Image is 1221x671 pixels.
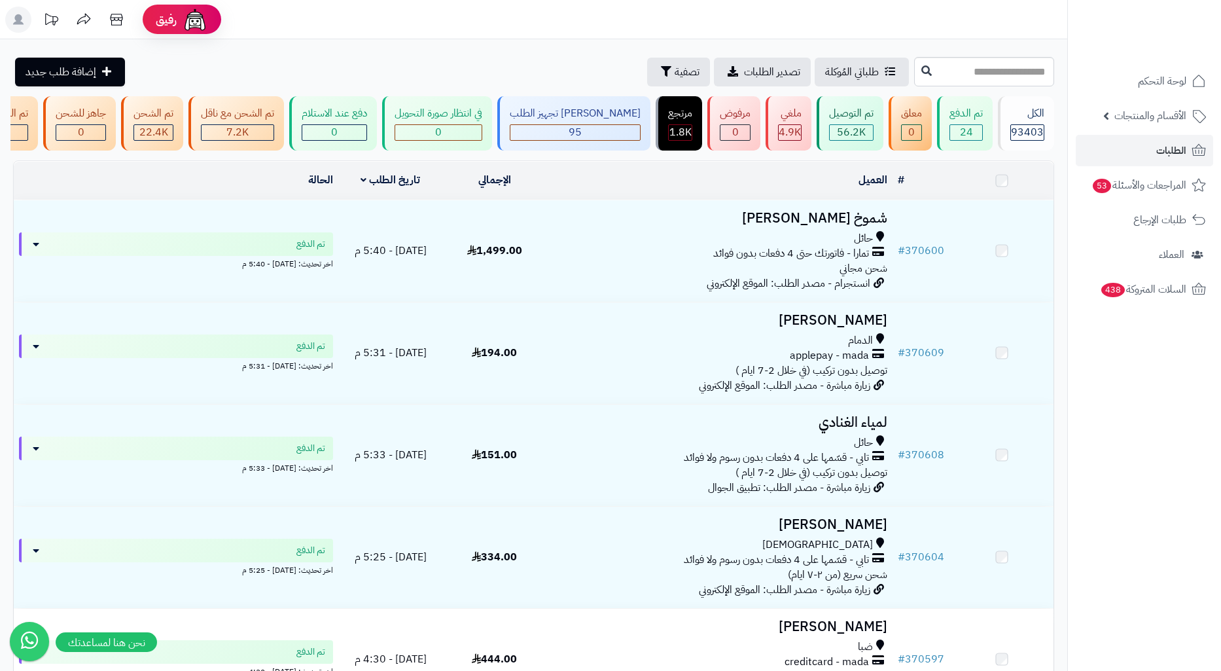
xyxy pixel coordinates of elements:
[779,125,801,140] div: 4939
[186,96,287,151] a: تم الشحن مع ناقل 7.2K
[1138,72,1186,90] span: لوحة التحكم
[296,544,325,557] span: تم الدفع
[1093,179,1111,193] span: 53
[355,447,427,463] span: [DATE] - 5:33 م
[705,96,763,151] a: مرفوض 0
[735,465,887,481] span: توصيل بدون تركيب (في خلال 2-7 ايام )
[732,124,739,140] span: 0
[355,549,427,565] span: [DATE] - 5:25 م
[902,125,921,140] div: 0
[202,125,274,140] div: 7223
[1091,176,1186,194] span: المراجعات والأسئلة
[495,96,653,151] a: [PERSON_NAME] تجهيز الطلب 95
[995,96,1057,151] a: الكل93403
[118,96,186,151] a: تم الشحن 22.4K
[788,567,887,583] span: شحن سريع (من ٢-٧ ايام)
[19,562,333,576] div: اخر تحديث: [DATE] - 5:25 م
[472,345,517,361] span: 194.00
[647,58,710,86] button: تصفية
[1159,245,1184,264] span: العملاء
[840,261,887,276] span: شحن مجاني
[898,345,944,361] a: #370609
[1076,170,1213,201] a: المراجعات والأسئلة53
[1156,141,1186,160] span: الطلبات
[714,58,811,86] a: تصدير الطلبات
[302,106,367,121] div: دفع عند الاستلام
[898,549,905,565] span: #
[355,651,427,667] span: [DATE] - 4:30 م
[296,442,325,455] span: تم الدفع
[552,415,887,430] h3: لمياء الغنادي
[653,96,705,151] a: مرتجع 1.8K
[1100,280,1186,299] span: السلات المتروكة
[908,124,915,140] span: 0
[837,124,866,140] span: 56.2K
[779,124,801,140] span: 4.9K
[763,96,814,151] a: ملغي 4.9K
[380,96,495,151] a: في انتظار صورة التحويل 0
[858,640,873,655] span: ضبا
[707,276,870,291] span: انستجرام - مصدر الطلب: الموقع الإلكتروني
[78,124,84,140] span: 0
[898,243,905,259] span: #
[296,238,325,251] span: تم الدفع
[854,231,873,246] span: حائل
[886,96,934,151] a: معلق 0
[949,106,983,121] div: تم الدفع
[901,106,922,121] div: معلق
[1132,33,1209,60] img: logo-2.png
[26,64,96,80] span: إضافة طلب جديد
[708,480,870,496] span: زيارة مباشرة - مصدر الطلب: تطبيق الجوال
[395,125,482,140] div: 0
[361,172,420,188] a: تاريخ الطلب
[472,447,517,463] span: 151.00
[1114,107,1186,125] span: الأقسام والمنتجات
[898,172,904,188] a: #
[858,172,887,188] a: العميل
[296,645,325,659] span: تم الدفع
[898,447,944,463] a: #370608
[355,243,427,259] span: [DATE] - 5:40 م
[156,12,177,27] span: رفيق
[302,125,366,140] div: 0
[56,125,105,140] div: 0
[472,549,517,565] span: 334.00
[684,553,869,568] span: تابي - قسّمها على 4 دفعات بدون رسوم ولا فوائد
[744,64,800,80] span: تصدير الطلبات
[898,345,905,361] span: #
[720,125,750,140] div: 0
[19,358,333,372] div: اخر تحديث: [DATE] - 5:31 م
[854,435,873,450] span: حائل
[510,106,641,121] div: [PERSON_NAME] تجهيز الطلب
[478,172,511,188] a: الإجمالي
[950,125,982,140] div: 24
[668,106,692,121] div: مرتجع
[1010,106,1044,121] div: الكل
[1011,124,1044,140] span: 93403
[898,651,944,667] a: #370597
[552,211,887,226] h3: شموخ [PERSON_NAME]
[735,363,887,378] span: توصيل بدون تركيب (في خلال 2-7 ايام )
[35,7,67,36] a: تحديثات المنصة
[435,124,442,140] span: 0
[814,96,886,151] a: تم التوصيل 56.2K
[960,124,973,140] span: 24
[182,7,208,33] img: ai-face.png
[898,243,944,259] a: #370600
[308,172,333,188] a: الحالة
[569,124,582,140] span: 95
[41,96,118,151] a: جاهز للشحن 0
[830,125,873,140] div: 56211
[669,125,692,140] div: 1784
[934,96,995,151] a: تم الدفع 24
[139,124,168,140] span: 22.4K
[669,124,692,140] span: 1.8K
[1101,283,1125,297] span: 438
[898,651,905,667] span: #
[848,333,873,348] span: الدمام
[331,124,338,140] span: 0
[1076,274,1213,305] a: السلات المتروكة438
[1076,65,1213,97] a: لوحة التحكم
[699,582,870,598] span: زيارة مباشرة - مصدر الطلب: الموقع الإلكتروني
[15,58,125,86] a: إضافة طلب جديد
